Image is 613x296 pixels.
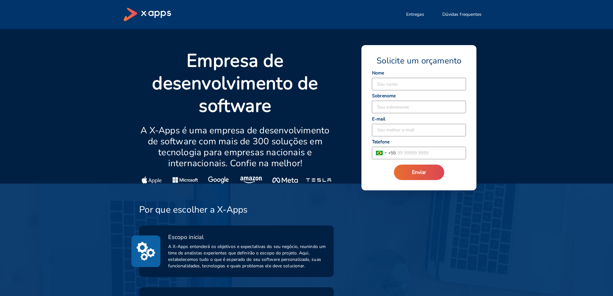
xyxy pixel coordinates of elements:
span: Solicite um orçamento [377,55,461,66]
span: Escopo inicial [168,233,204,241]
img: Apple [142,177,162,184]
p: Empresa de desenvolvimento de software [139,50,331,117]
span: Enviar [412,169,426,176]
span: Entregas [406,11,424,18]
input: Seu nome [372,78,466,90]
button: Entregas [398,8,432,21]
input: 99 99999 9999 [396,147,466,159]
button: Dúvidas frequentes [435,8,490,21]
img: Tesla [306,177,331,184]
h3: Por que escolher a X-Apps [139,204,248,215]
input: Seu melhor e-mail [372,124,466,136]
span: A X-Apps entenderá os objetivos e expectativas do seu negócio, reunindo um time de analistas expe... [168,243,326,269]
span: Dúvidas frequentes [442,11,482,18]
img: Google [208,177,229,184]
img: Amazon [240,177,263,184]
img: Meta [272,177,298,184]
button: Enviar [394,165,444,180]
input: Seu sobrenome [372,101,466,113]
p: A X-Apps é uma empresa de desenvolvimento de software com mais de 300 soluções em tecnologia para... [139,125,331,169]
img: Microsoft [172,177,198,184]
img: method1_initial_scope.svg [137,241,155,262]
span: + 55 [388,149,396,156]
